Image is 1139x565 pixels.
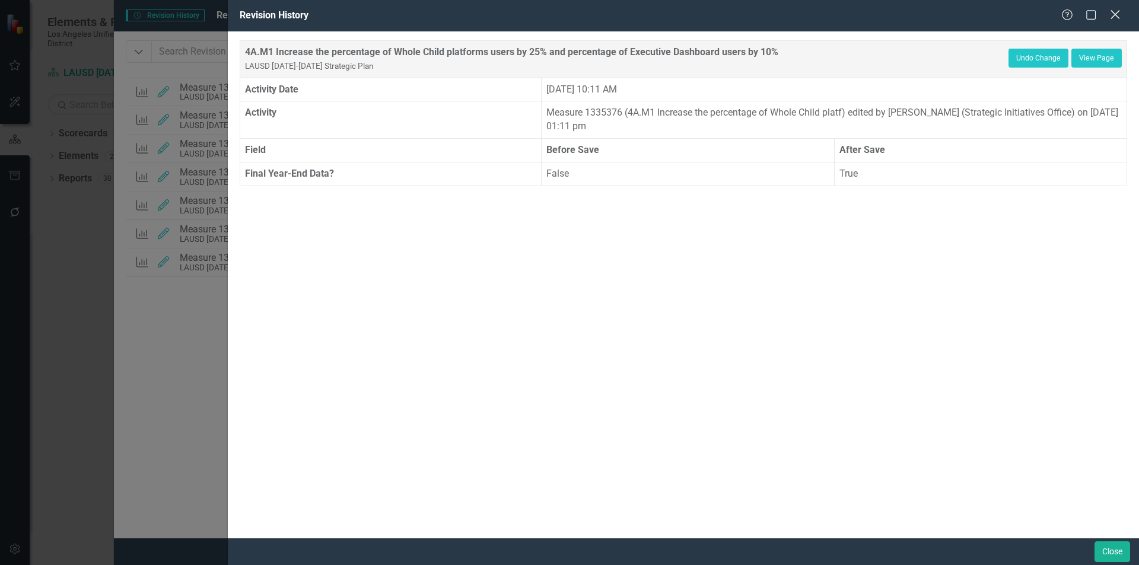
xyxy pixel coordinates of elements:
[834,162,1127,186] td: True
[240,101,542,139] th: Activity
[240,9,308,21] span: Revision History
[240,78,542,101] th: Activity Date
[1008,49,1068,68] button: Undo Change
[245,61,374,71] small: LAUSD [DATE]-[DATE] Strategic Plan
[834,139,1127,162] th: After Save
[542,139,834,162] th: Before Save
[240,162,542,186] th: Final Year-End Data?
[542,162,834,186] td: False
[1071,49,1122,68] a: View Page
[245,46,1008,73] div: 4A.M1 Increase the percentage of Whole Child platforms users by 25% and percentage of Executive D...
[1095,541,1130,562] button: Close
[542,101,1127,139] td: Measure 1335376 (4A.M1 Increase the percentage of Whole Child platf) edited by [PERSON_NAME] (Str...
[240,139,542,162] th: Field
[542,78,1127,101] td: [DATE] 10:11 AM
